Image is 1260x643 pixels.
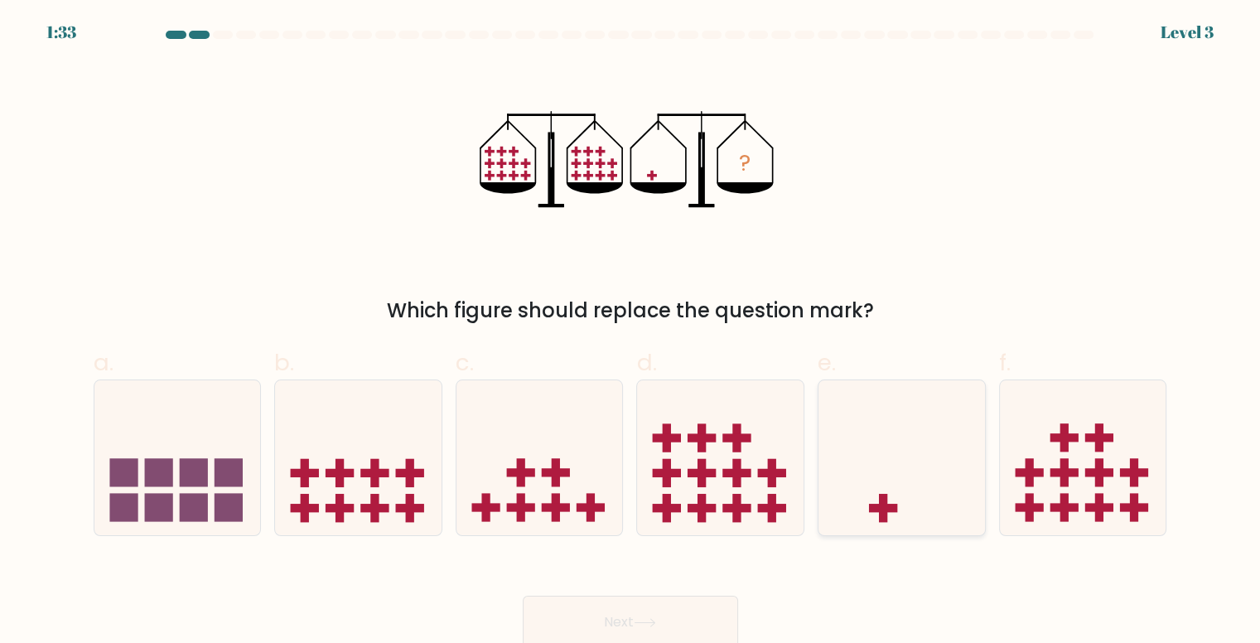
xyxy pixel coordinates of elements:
[94,346,113,379] span: a.
[46,20,76,45] div: 1:33
[999,346,1011,379] span: f.
[1161,20,1214,45] div: Level 3
[818,346,836,379] span: e.
[739,147,751,179] tspan: ?
[104,296,1157,326] div: Which figure should replace the question mark?
[456,346,474,379] span: c.
[274,346,294,379] span: b.
[636,346,656,379] span: d.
